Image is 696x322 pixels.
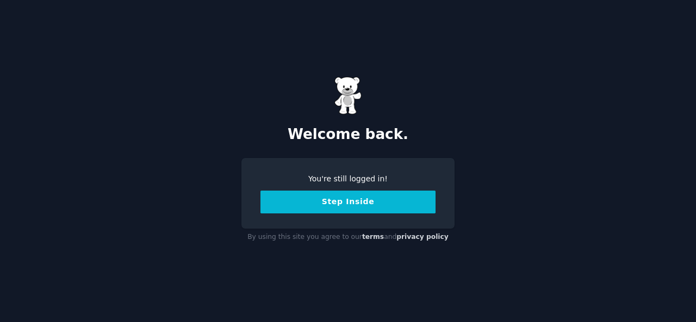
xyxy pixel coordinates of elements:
div: By using this site you agree to our and [241,229,455,246]
div: You're still logged in! [260,173,436,185]
h2: Welcome back. [241,126,455,143]
a: terms [362,233,384,241]
img: Gummy Bear [334,77,362,115]
a: Step Inside [260,197,436,206]
button: Step Inside [260,191,436,213]
a: privacy policy [396,233,449,241]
